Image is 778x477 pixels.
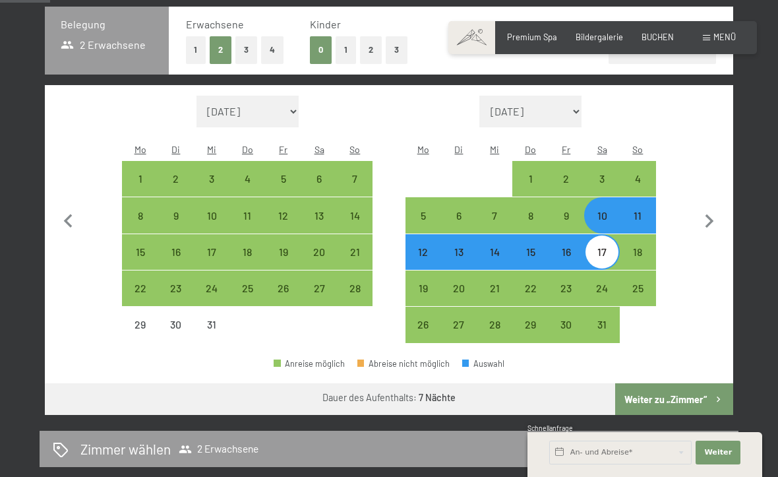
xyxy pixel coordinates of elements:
div: 21 [338,247,371,280]
div: 3 [195,174,228,207]
div: Tue Jan 13 2026 [441,234,477,270]
div: 23 [550,283,583,316]
abbr: Mittwoch [207,144,216,155]
div: Sat Jan 24 2026 [584,270,620,306]
abbr: Donnerstag [242,144,253,155]
div: Tue Dec 30 2025 [158,307,194,342]
div: 5 [267,174,300,207]
div: Anreise möglich [512,270,548,306]
div: Sat Dec 13 2025 [301,197,337,233]
h3: Belegung [61,17,153,32]
div: 29 [514,319,547,352]
div: Mon Dec 29 2025 [122,307,158,342]
span: Schnellanfrage [527,424,573,432]
div: Anreise möglich [229,270,265,306]
abbr: Freitag [562,144,570,155]
div: Anreise möglich [158,197,194,233]
div: Anreise möglich [441,307,477,342]
div: Anreise möglich [122,161,158,197]
div: Sat Jan 03 2026 [584,161,620,197]
div: Anreise möglich [477,234,512,270]
button: Vorheriger Monat [55,96,82,344]
button: 1 [186,36,206,63]
div: 23 [160,283,193,316]
span: BUCHEN [642,32,674,42]
b: 7 Nächte [419,392,456,403]
div: 1 [123,174,156,207]
span: Bildergalerie [576,32,623,42]
div: Anreise möglich [301,161,337,197]
span: Menü [713,32,736,42]
div: 24 [585,283,618,316]
div: 12 [267,210,300,243]
div: Anreise möglich [266,197,301,233]
div: Anreise möglich [194,234,229,270]
div: Wed Jan 14 2026 [477,234,512,270]
div: Anreise möglich [405,270,441,306]
div: Sat Jan 31 2026 [584,307,620,342]
div: Anreise möglich [158,234,194,270]
div: 13 [303,210,336,243]
div: Anreise möglich [194,161,229,197]
div: Anreise möglich [584,270,620,306]
abbr: Dienstag [454,144,463,155]
div: 4 [231,174,264,207]
div: 1 [514,174,547,207]
div: Anreise möglich [194,197,229,233]
button: Nächster Monat [696,96,723,344]
div: 24 [195,283,228,316]
div: Thu Jan 01 2026 [512,161,548,197]
div: Anreise möglich [266,270,301,306]
div: Dauer des Aufenthalts: [322,391,456,404]
div: Wed Dec 17 2025 [194,234,229,270]
span: Erwachsene [186,18,244,30]
abbr: Samstag [314,144,324,155]
button: Weiter zu „Zimmer“ [615,383,733,415]
div: 31 [585,319,618,352]
div: Anreise möglich [620,270,655,306]
div: Sat Dec 06 2025 [301,161,337,197]
button: 2 [360,36,382,63]
div: Abreise nicht möglich [357,360,450,368]
div: Sun Dec 07 2025 [337,161,373,197]
div: Wed Dec 31 2025 [194,307,229,342]
abbr: Mittwoch [490,144,499,155]
div: Mon Jan 26 2026 [405,307,441,342]
div: 19 [267,247,300,280]
abbr: Freitag [279,144,287,155]
div: 28 [338,283,371,316]
div: Wed Jan 28 2026 [477,307,512,342]
div: Anreise möglich [549,270,584,306]
div: 22 [123,283,156,316]
div: 17 [195,247,228,280]
button: 3 [386,36,407,63]
div: Anreise möglich [512,197,548,233]
div: 12 [407,247,440,280]
div: 20 [442,283,475,316]
div: Anreise möglich [620,197,655,233]
div: 6 [303,174,336,207]
div: 9 [550,210,583,243]
div: Mon Jan 19 2026 [405,270,441,306]
div: Thu Jan 15 2026 [512,234,548,270]
div: Anreise nicht möglich [194,307,229,342]
button: 4 [261,36,284,63]
div: Auswahl [462,360,504,368]
span: 2 Erwachsene [61,38,146,52]
div: Anreise möglich [158,161,194,197]
div: Wed Dec 24 2025 [194,270,229,306]
div: 7 [478,210,511,243]
div: Thu Dec 11 2025 [229,197,265,233]
div: Anreise möglich [584,197,620,233]
div: Anreise möglich [584,307,620,342]
div: 18 [621,247,654,280]
div: Anreise möglich [229,234,265,270]
div: Anreise möglich [122,270,158,306]
div: Anreise möglich [229,161,265,197]
div: 11 [621,210,654,243]
div: Anreise möglich [301,197,337,233]
span: 2 Erwachsene [179,443,258,456]
div: Anreise möglich [405,197,441,233]
h2: Zimmer wählen [80,439,171,459]
div: 2 [550,174,583,207]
